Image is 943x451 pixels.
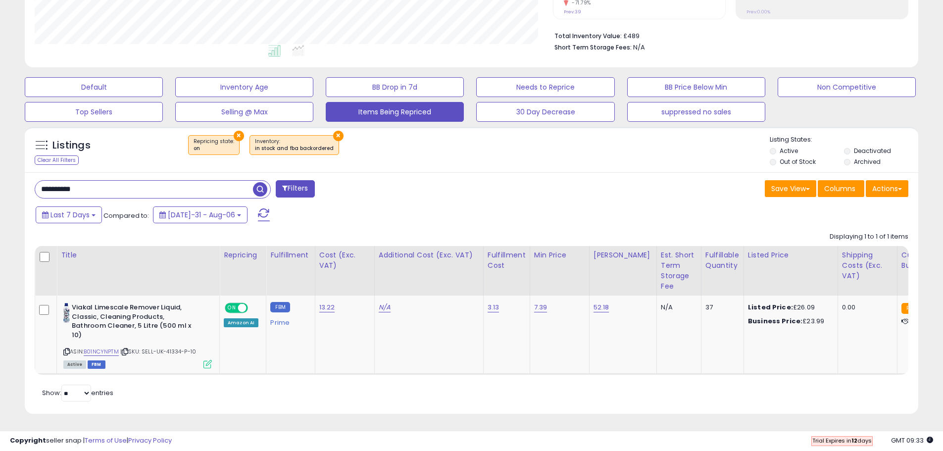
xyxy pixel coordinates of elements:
button: Inventory Age [175,77,313,97]
div: Repricing [224,250,262,260]
span: OFF [247,304,262,312]
button: 30 Day Decrease [476,102,614,122]
div: 0.00 [842,303,890,312]
div: Min Price [534,250,585,260]
button: × [333,131,344,141]
div: Fulfillable Quantity [705,250,740,271]
label: Deactivated [854,147,891,155]
button: Selling @ Max [175,102,313,122]
a: 52.18 [594,302,609,312]
button: Non Competitive [778,77,916,97]
div: Prime [270,315,307,327]
a: B01NCYNPTM [84,348,119,356]
button: [DATE]-31 - Aug-06 [153,206,248,223]
a: 7.39 [534,302,547,312]
div: Amazon AI [224,318,258,327]
strong: Copyright [10,436,46,445]
button: Save View [765,180,816,197]
label: Out of Stock [780,157,816,166]
h5: Listings [52,139,91,152]
button: Default [25,77,163,97]
b: Listed Price: [748,302,793,312]
button: suppressed no sales [627,102,765,122]
div: Additional Cost (Exc. VAT) [379,250,479,260]
small: Prev: 0.00% [746,9,770,15]
span: Last 7 Days [50,210,90,220]
label: Archived [854,157,881,166]
button: Needs to Reprice [476,77,614,97]
a: 3.13 [488,302,499,312]
span: [DATE]-31 - Aug-06 [168,210,235,220]
span: FBM [88,360,105,369]
span: | SKU: SELL-UK-41334-P-10 [120,348,196,355]
button: Top Sellers [25,102,163,122]
div: [PERSON_NAME] [594,250,652,260]
div: seller snap | | [10,436,172,446]
div: Fulfillment [270,250,310,260]
a: 13.22 [319,302,335,312]
p: Listing States: [770,135,918,145]
button: Last 7 Days [36,206,102,223]
b: Short Term Storage Fees: [554,43,632,51]
div: Est. Short Term Storage Fee [661,250,697,292]
span: N/A [633,43,645,52]
div: N/A [661,303,694,312]
button: Columns [818,180,864,197]
b: Business Price: [748,316,802,326]
button: BB Price Below Min [627,77,765,97]
button: × [234,131,244,141]
div: Title [61,250,215,260]
div: Fulfillment Cost [488,250,526,271]
button: Items Being Repriced [326,102,464,122]
small: FBM [270,302,290,312]
button: BB Drop in 7d [326,77,464,97]
div: Clear All Filters [35,155,79,165]
a: N/A [379,302,391,312]
b: Viakal Limescale Remover Liquid, Classic, Cleaning Products, Bathroom Cleaner, 5 Litre (500 ml x 10) [72,303,192,342]
span: Compared to: [103,211,149,220]
div: 37 [705,303,736,312]
div: £23.99 [748,317,830,326]
span: Trial Expires in days [812,437,872,445]
label: Active [780,147,798,155]
li: £489 [554,29,901,41]
div: Displaying 1 to 1 of 1 items [830,232,908,242]
span: All listings currently available for purchase on Amazon [63,360,86,369]
a: Privacy Policy [128,436,172,445]
b: Total Inventory Value: [554,32,622,40]
a: Terms of Use [85,436,127,445]
span: ON [226,304,238,312]
div: Listed Price [748,250,834,260]
span: Columns [824,184,855,194]
span: Repricing state : [194,138,234,152]
div: ASIN: [63,303,212,367]
div: Shipping Costs (Exc. VAT) [842,250,893,281]
img: 41BJQ091nvL._SL40_.jpg [63,303,69,323]
button: Actions [866,180,908,197]
div: £26.09 [748,303,830,312]
div: on [194,145,234,152]
b: 12 [851,437,857,445]
span: Inventory : [255,138,334,152]
small: FBA [901,303,920,314]
span: Show: entries [42,388,113,398]
div: in stock and fba backordered [255,145,334,152]
small: Prev: 39 [564,9,581,15]
span: 2025-08-14 09:33 GMT [891,436,933,445]
button: Filters [276,180,314,198]
div: Cost (Exc. VAT) [319,250,370,271]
